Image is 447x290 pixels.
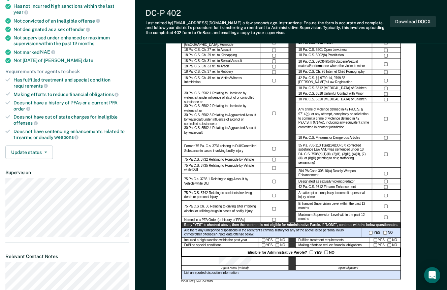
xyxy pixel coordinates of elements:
[184,54,236,58] label: 18 Pa. C.S. Ch. 29 rel. to Kidnapping
[13,18,129,24] div: Not convicted of an ineligible
[181,280,401,283] div: DC-P 402 | rvsd. 04.2025
[181,243,258,248] div: Fulfilled special conditions
[258,237,289,243] div: YES NO
[184,218,245,222] label: Named in a PFA Order (or history of PFAs)
[13,114,129,126] div: Does not have out of state charges for ineligible
[184,177,257,186] label: 75 Pa.C.s. 3735.1 Relating to Agg Assault by Vehicle while DUI
[5,69,129,74] div: Requirements for agents to check
[298,60,369,68] label: 18 Pa. C.S. 5903(4)(5)(6) obscene/sexual material/performance where the victim is minor
[370,237,401,243] div: YES NO
[13,3,129,15] div: Has not incurred high sanctions within the last
[54,134,78,140] span: weapons
[258,243,289,248] div: YES NO
[13,120,38,126] span: offenses
[298,76,369,85] label: 42 Pa. C.S. §§ 9799.14, 9799.55 [PERSON_NAME]’s Law Registration
[184,158,254,162] label: 75 Pa.C.S. 3732 Relating to Homicide by Vehicle
[184,76,257,85] label: 18 Pa. C.S. Ch. 49 rel. to Victim/Witness Intimidation
[181,228,361,238] div: Are there any unreported dispositions in the reentrant's criminal history for any of the above li...
[78,41,94,46] span: months
[184,144,257,153] label: Former 75 Pa. C.s. 3731 relating to DUI/Controlled Substance in cases involving bodily injury
[78,18,100,24] span: offense
[184,70,233,74] label: 18 Pa. C.S. Ch. 37 rel. to Robbery
[424,267,440,283] div: Open Intercom Messenger
[146,8,390,18] div: DC-P 402
[181,248,401,257] div: Eligible for Administrative Parole? YES NO
[146,21,390,35] div: Last edited by [EMAIL_ADDRESS][DOMAIN_NAME] . Instructions: Ensure the form is accurate and compl...
[295,237,370,243] div: Fulfilled treatment requirements
[13,35,129,46] div: Not supervised under enhanced or maximum supervision within the past 12
[298,136,360,140] label: 18 Pa. C.S. Firearms or Dangerous Articles
[13,77,129,89] div: Has fulfilled treatment and special condition
[361,228,401,238] div: YES NO
[298,213,369,222] label: Maximum Supervision Level within the past 12 months
[184,164,257,172] label: 75 Pa.C.S. 3735 Relating to Homicide by Vehicle while DUI
[298,97,366,102] label: 18 Pa. C.S. 6320 [MEDICAL_DATA] of Children
[13,58,129,63] div: Not [DATE] of [PERSON_NAME]
[243,21,277,25] span: a few seconds ago
[298,54,344,58] label: 18 Pa. C.S. 5902(b) Prostitution
[83,58,93,63] span: date
[181,266,289,270] div: Agent Name (Printed)
[370,243,401,248] div: YES NO
[184,59,242,63] label: 18 Pa. C.S. Ch. 31 rel. to Sexual Assault
[13,9,28,15] span: year
[13,83,48,89] span: requirements
[13,26,129,32] div: Not designated as a sex
[89,92,119,97] span: obligations
[13,49,129,55] div: Not marked
[184,91,257,135] label: 30 Pa. C.S. 5502.1 Relating to Homicide by watercraft under influence of alcohol or controlled su...
[298,180,354,184] label: Designated as sexually violent predator
[298,92,363,96] label: 18 Pa. C.S. 6318 Unlawful Contact with Minor
[184,65,229,69] label: 18 Pa. C.S. Ch. 33 rel. to Arson
[298,191,369,200] label: An attempt or conspiracy to commit a personal injury crime
[13,100,129,111] div: Does not have a history of PFAs or a current PFA order
[5,146,53,159] button: Update status
[184,38,257,47] label: 18 Pa. C.S. Ch. 25 relating to [GEOGRAPHIC_DATA]. Homicide
[298,185,356,189] label: 42 Pa. C.S. 9712 Firearm Enhancement
[298,87,366,91] label: 18 Pa. C.S. 6312 [MEDICAL_DATA] of Children
[181,270,401,280] div: List unreported disposition information:
[298,70,364,74] label: 18 Pa. C.S. Ch. 76 Internet Child Pornography
[184,205,257,214] label: 75 Pa.C.S Ch. 38 Relating to driving after imbibing alcohol or utilizing drugs in cases of bodily...
[295,243,370,248] div: Making efforts to reduce financial obligations
[298,202,369,211] label: Enhanced Supervision Level within the past 12 months
[5,254,129,259] dt: Relevant Contact Notes
[184,191,257,200] label: 75 Pa.C.S. 3742 Relating to accidents involving death or personal injury
[298,108,369,130] label: Any crime of violence defined in 42 Pa.C.S. § 9714(g), or any attempt, conspiracy or solicitation...
[298,41,332,45] label: 18 Pa. C.S. 4302 Incest
[390,16,436,27] button: Download DOCX
[5,170,129,175] dt: Supervision
[40,49,55,55] span: NAE
[184,48,231,53] label: 18 Pa. C.S. Ch. 27 rel. to Assault
[298,169,369,178] label: 204 PA Code 303.10(a) Deadly Weapon Enhancement
[66,27,90,32] span: offender
[13,91,129,97] div: Making efforts to reduce financial
[295,266,401,270] div: Agent Signature
[298,48,347,53] label: 18 Pa. C.S. 5901 Open Lewdness
[181,223,401,228] div: If any "YES" is checked above, then the reentrant is not eligible for Administrative Parole. If "...
[298,143,369,165] label: 35 P.s. 780-113 13(a)(14)(30)(37) controlled substance Law AND was sentenced under 18 PA. C.S. 75...
[181,237,258,243] div: Incurred a high sanction within the past year
[13,129,129,140] div: Does not have sentencing enhancements related to firearms or deadly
